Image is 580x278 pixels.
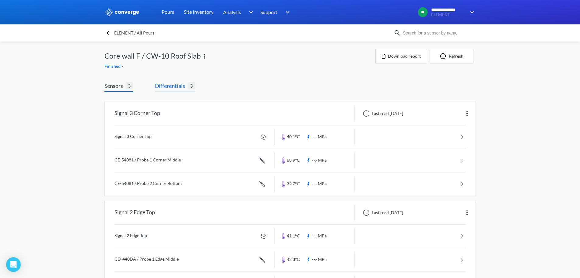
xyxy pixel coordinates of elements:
span: ELEMENT [431,13,466,17]
img: downArrow.svg [245,9,255,16]
img: downArrow.svg [466,9,476,16]
div: Signal 3 Corner Top [114,106,160,121]
div: Signal 2 Edge Top [114,205,155,221]
span: Finished [104,63,122,69]
span: - [122,63,125,69]
span: 3 [188,82,195,89]
img: downArrow.svg [282,9,291,16]
span: Differentials [155,81,188,90]
div: Last read [DATE] [360,209,405,216]
button: Download report [375,49,427,63]
button: Refresh [430,49,473,63]
img: icon-search.svg [394,29,401,37]
div: Last read [DATE] [360,110,405,117]
img: backspace.svg [106,29,113,37]
div: Open Intercom Messenger [6,257,21,272]
span: ELEMENT / All Pours [114,29,154,37]
img: logo_ewhite.svg [104,8,140,16]
span: Core wall F / CW-10 Roof Slab [104,50,201,62]
img: more.svg [463,209,471,216]
img: more.svg [201,52,208,60]
span: 3 [125,82,133,89]
input: Search for a sensor by name [401,30,475,36]
img: more.svg [463,110,471,117]
span: Analysis [223,8,241,16]
img: icon-refresh.svg [440,53,449,59]
span: Sensors [104,81,125,90]
span: Support [260,8,277,16]
img: icon-file.svg [382,54,385,59]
